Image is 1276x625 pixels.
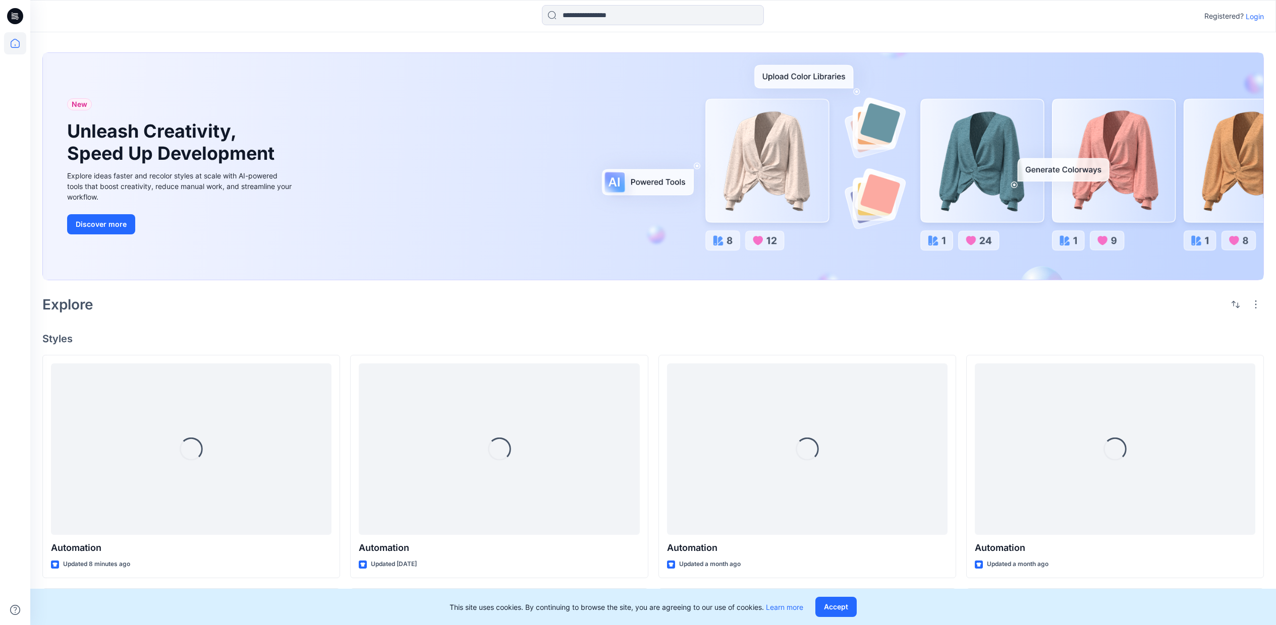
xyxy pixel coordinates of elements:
a: Discover more [67,214,294,234]
p: Updated [DATE] [371,559,417,570]
p: Automation [975,541,1255,555]
p: Automation [359,541,639,555]
h1: Unleash Creativity, Speed Up Development [67,120,279,164]
p: Registered? [1204,10,1244,22]
p: Automation [51,541,331,555]
p: Automation [667,541,948,555]
span: New [72,98,87,110]
p: Updated 8 minutes ago [63,559,130,570]
h4: Styles [42,333,1264,345]
a: Learn more [766,603,803,611]
div: Explore ideas faster and recolor styles at scale with AI-powered tools that boost creativity, red... [67,170,294,202]
p: Updated a month ago [987,559,1048,570]
p: Updated a month ago [679,559,741,570]
h2: Explore [42,296,93,312]
p: Login [1246,11,1264,22]
button: Accept [815,597,857,617]
button: Discover more [67,214,135,234]
p: This site uses cookies. By continuing to browse the site, you are agreeing to our use of cookies. [450,602,803,612]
